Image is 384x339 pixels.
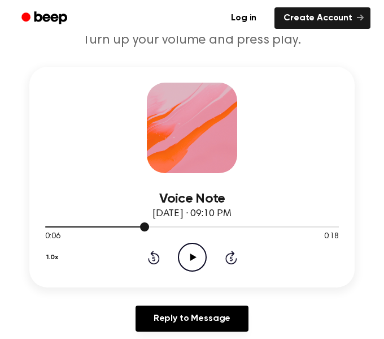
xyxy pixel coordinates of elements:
p: Turn up your volume and press play. [14,32,370,49]
a: Beep [14,7,77,29]
span: [DATE] · 09:10 PM [152,209,232,219]
a: Reply to Message [136,306,248,332]
span: 0:18 [324,231,339,243]
a: Log in [220,5,268,31]
a: Create Account [274,7,370,29]
button: 1.0x [45,248,62,267]
h3: Voice Note [45,191,339,207]
span: 0:06 [45,231,60,243]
